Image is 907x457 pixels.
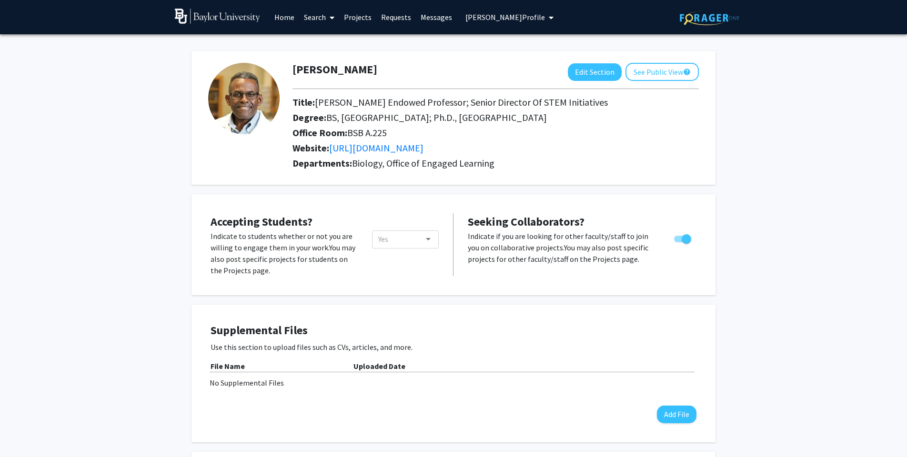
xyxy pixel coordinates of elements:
span: [PERSON_NAME] Endowed Professor; Senior Director Of STEM Initiatives [315,96,608,108]
h2: Office Room: [292,127,699,139]
a: Home [270,0,299,34]
span: Accepting Students? [211,214,312,229]
button: Edit Section [568,63,622,81]
h2: Website: [292,142,699,154]
h2: Title: [292,97,699,108]
h2: Degree: [292,112,699,123]
img: Profile Picture [208,63,280,134]
p: Use this section to upload files such as CVs, articles, and more. [211,341,696,353]
p: Indicate to students whether or not you are willing to engage them in your work. You may also pos... [211,230,358,276]
a: Messages [416,0,457,34]
p: Indicate if you are looking for other faculty/staff to join you on collaborative projects. You ma... [468,230,656,265]
a: Projects [339,0,376,34]
a: Search [299,0,339,34]
span: Yes [378,234,388,244]
h1: [PERSON_NAME] [292,63,377,77]
b: Uploaded Date [353,361,405,371]
h2: Departments: [285,158,706,169]
mat-icon: help [683,66,691,78]
mat-select: Would you like to permit student requests? [372,230,439,248]
div: No Supplemental Files [210,377,697,388]
div: Toggle [372,230,439,248]
span: BSB A.225 [347,127,387,139]
button: Add File [657,406,696,423]
div: Toggle [670,230,696,245]
img: ForagerOne Logo [680,10,739,25]
span: BS, [GEOGRAPHIC_DATA]; Ph.D., [GEOGRAPHIC_DATA] [326,111,547,123]
img: Baylor University Logo [175,9,260,24]
h4: Supplemental Files [211,324,696,338]
span: [PERSON_NAME] Profile [465,12,545,22]
span: Seeking Collaborators? [468,214,585,229]
a: Opens in a new tab [329,142,423,154]
a: Requests [376,0,416,34]
span: Biology, Office of Engaged Learning [352,157,494,169]
button: See Public View [625,63,699,81]
b: File Name [211,361,245,371]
